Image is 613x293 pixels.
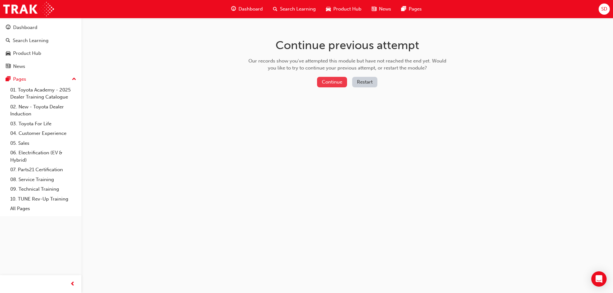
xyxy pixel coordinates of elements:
span: Search Learning [280,5,316,13]
div: Search Learning [13,37,49,44]
div: Pages [13,76,26,83]
a: 07. Parts21 Certification [8,165,79,175]
span: search-icon [6,38,10,44]
a: guage-iconDashboard [226,3,268,16]
div: Our records show you've attempted this module but have not reached the end yet. Would you like to... [246,57,449,72]
a: Search Learning [3,35,79,47]
span: prev-icon [70,280,75,288]
span: pages-icon [6,77,11,82]
div: Dashboard [13,24,37,31]
span: news-icon [372,5,376,13]
a: Product Hub [3,48,79,59]
a: 08. Service Training [8,175,79,185]
a: 01. Toyota Academy - 2025 Dealer Training Catalogue [8,85,79,102]
a: 05. Sales [8,138,79,148]
a: 09. Technical Training [8,184,79,194]
span: news-icon [6,64,11,70]
span: search-icon [273,5,277,13]
button: DashboardSearch LearningProduct HubNews [3,20,79,73]
img: Trak [3,2,54,16]
span: Pages [409,5,422,13]
span: Dashboard [238,5,263,13]
a: 04. Customer Experience [8,128,79,138]
div: Open Intercom Messenger [591,271,607,287]
button: Pages [3,73,79,85]
a: Dashboard [3,22,79,33]
span: guage-icon [231,5,236,13]
button: Continue [317,77,347,87]
span: guage-icon [6,25,11,31]
a: 06. Electrification (EV & Hybrid) [8,148,79,165]
span: News [379,5,391,13]
button: Restart [352,77,377,87]
span: Product Hub [333,5,361,13]
span: up-icon [72,75,76,84]
button: SD [599,4,610,15]
a: News [3,61,79,72]
span: car-icon [6,51,11,56]
a: All Pages [8,204,79,214]
span: car-icon [326,5,331,13]
a: search-iconSearch Learning [268,3,321,16]
div: Product Hub [13,50,41,57]
span: pages-icon [401,5,406,13]
a: 10. TUNE Rev-Up Training [8,194,79,204]
a: pages-iconPages [396,3,427,16]
a: 02. New - Toyota Dealer Induction [8,102,79,119]
h1: Continue previous attempt [246,38,449,52]
a: car-iconProduct Hub [321,3,367,16]
div: News [13,63,25,70]
a: news-iconNews [367,3,396,16]
span: SD [601,5,607,13]
a: 03. Toyota For Life [8,119,79,129]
